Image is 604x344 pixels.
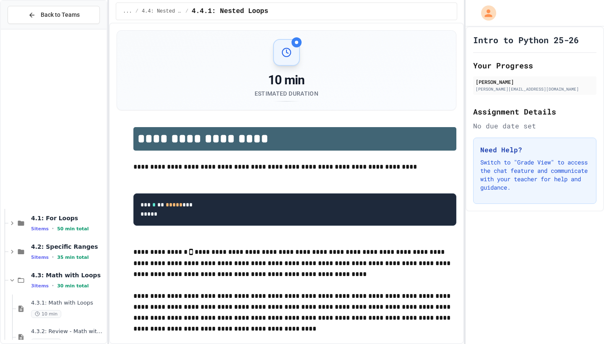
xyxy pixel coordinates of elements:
span: 4.4.1: Nested Loops [192,6,268,16]
span: 50 min total [57,226,89,232]
div: [PERSON_NAME][EMAIL_ADDRESS][DOMAIN_NAME] [476,86,594,92]
button: Back to Teams [8,6,100,24]
span: 10 min [31,310,61,318]
h1: Intro to Python 25-26 [473,34,579,46]
p: Switch to "Grade View" to access the chat feature and communicate with your teacher for help and ... [480,158,589,192]
div: Estimated Duration [255,89,318,98]
span: 5 items [31,226,49,232]
span: • [52,282,54,289]
span: ... [123,8,132,15]
span: 35 min total [57,255,89,260]
span: / [135,8,138,15]
div: 10 min [255,73,318,88]
span: 3 items [31,283,49,289]
span: 5 items [31,255,49,260]
h2: Assignment Details [473,106,596,117]
span: • [52,225,54,232]
h2: Your Progress [473,60,596,71]
span: 4.2: Specific Ranges [31,243,105,250]
span: 4.4: Nested Loops [142,8,182,15]
span: / [185,8,188,15]
span: 4.3: Math with Loops [31,271,105,279]
span: 4.3.2: Review - Math with Loops [31,328,105,335]
span: 4.3.1: Math with Loops [31,300,105,307]
h3: Need Help? [480,145,589,155]
div: [PERSON_NAME] [476,78,594,86]
div: My Account [472,3,498,23]
div: No due date set [473,121,596,131]
span: Back to Teams [41,10,80,19]
span: • [52,254,54,261]
span: 4.1: For Loops [31,214,105,222]
span: 30 min total [57,283,89,289]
